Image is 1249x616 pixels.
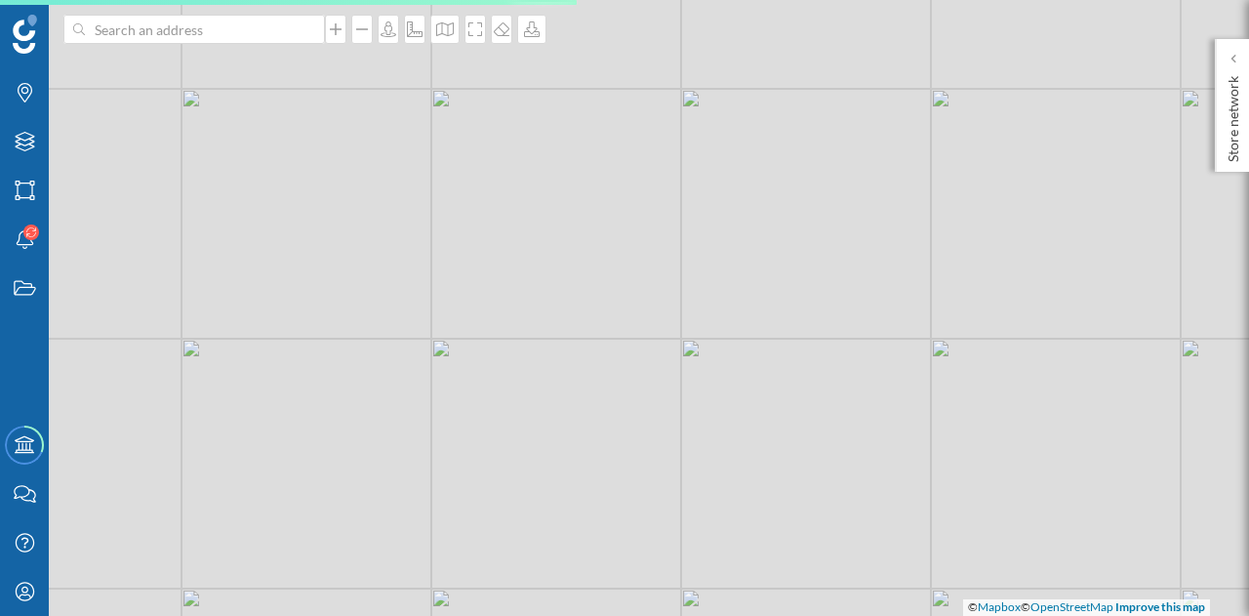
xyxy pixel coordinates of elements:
p: Store network [1224,68,1243,162]
a: Mapbox [978,599,1021,614]
a: OpenStreetMap [1030,599,1113,614]
div: © © [963,599,1210,616]
img: Geoblink Logo [13,15,37,54]
a: Improve this map [1115,599,1205,614]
